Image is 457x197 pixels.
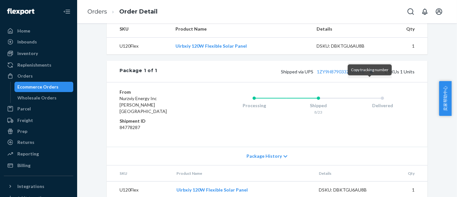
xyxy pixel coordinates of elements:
th: Qty [384,165,427,182]
a: Home [4,26,73,36]
a: Wholesale Orders [14,93,74,103]
a: Uirbxiy 120W Flexible Solar Panel [175,43,247,49]
div: Billing [17,162,31,169]
div: Shipped [286,102,351,109]
a: 1ZY9H8790332123078 [317,69,364,74]
dd: 84778287 [120,124,196,131]
div: Integrations [17,183,44,190]
div: 1 SKUs 1 Units [157,67,415,76]
div: Processing [222,102,286,109]
div: Orders [17,73,33,79]
div: DSKU: DBKTGU6AU8B [319,187,379,193]
td: 1 [382,38,427,55]
th: Qty [382,21,427,38]
a: Orders [87,8,107,15]
th: Details [311,21,382,38]
button: Open Search Box [404,5,417,18]
a: Uirbxiy 120W Flexible Solar Panel [176,187,248,192]
div: Inbounds [17,39,37,45]
th: SKU [107,21,170,38]
th: Details [314,165,384,182]
div: Returns [17,139,34,145]
th: Product Name [170,21,311,38]
div: Replenishments [17,62,51,68]
a: Parcel [4,104,73,114]
button: Close Navigation [60,5,73,18]
a: Replenishments [4,60,73,70]
div: DSKU: DBKTGU6AU8B [317,43,377,49]
a: Returns [4,137,73,147]
div: Reporting [17,151,39,157]
button: 卖家帮助中心 [439,81,452,116]
img: Flexport logo [7,8,34,15]
a: Reporting [4,149,73,159]
span: Nurzviy Energy Inc [PERSON_NAME][GEOGRAPHIC_DATA] [120,96,167,114]
span: Copy tracking number [351,67,389,72]
button: Open account menu [433,5,445,18]
button: Open notifications [418,5,431,18]
div: Inventory [17,50,38,57]
td: U120Flex [107,38,170,55]
div: Parcel [17,106,31,112]
div: Prep [17,128,27,135]
div: Home [17,28,30,34]
div: Wholesale Orders [18,95,57,101]
button: Integrations [4,181,73,192]
th: SKU [107,165,171,182]
div: Delivered [350,102,415,109]
dt: Shipment ID [120,118,196,124]
a: Orders [4,71,73,81]
ol: breadcrumbs [82,2,163,21]
th: Product Name [171,165,314,182]
span: Package History [246,153,282,159]
div: Ecommerce Orders [18,84,59,90]
div: Package 1 of 1 [120,67,157,76]
div: Freight [17,117,33,124]
a: Ecommerce Orders [14,82,74,92]
span: Shipped via UPS [281,69,375,74]
a: Freight [4,115,73,126]
dt: From [120,89,196,95]
a: Billing [4,160,73,171]
a: Order Detail [119,8,157,15]
div: 8/23 [286,109,351,115]
a: Prep [4,126,73,136]
a: Inbounds [4,37,73,47]
a: Inventory [4,48,73,59]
